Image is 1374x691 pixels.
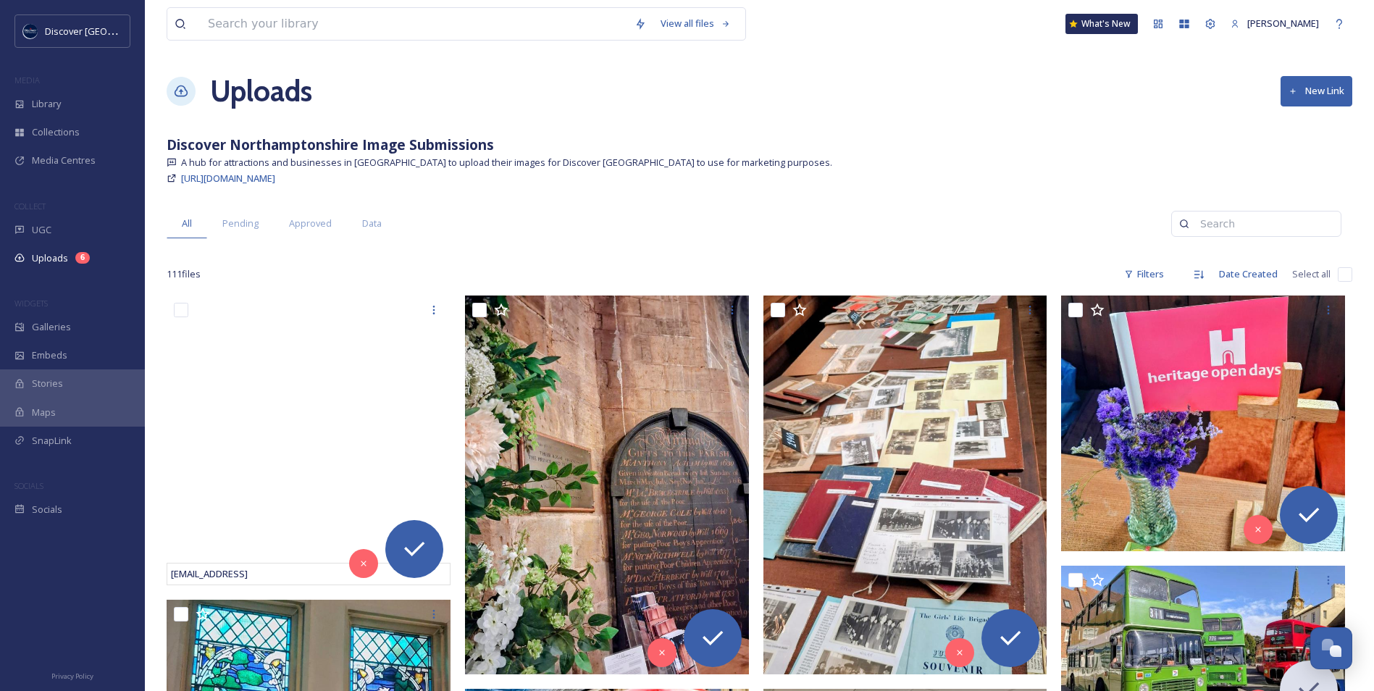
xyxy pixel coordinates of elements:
span: [EMAIL_ADDRESS] [171,567,248,580]
div: 6 [75,252,90,264]
img: ext_1759918593.15776_andiroberts62@gmail.com-HODs2025 Church of the Holy Sepulchre.jpg [465,296,749,674]
a: View all files [653,9,738,38]
span: Galleries [32,320,71,334]
span: Data [362,217,382,230]
span: Uploads [32,251,68,265]
a: Uploads [210,70,312,113]
span: Discover [GEOGRAPHIC_DATA] [45,24,177,38]
span: Media Centres [32,154,96,167]
span: Embeds [32,348,67,362]
span: Maps [32,406,56,419]
span: [URL][DOMAIN_NAME] [181,172,275,185]
a: What's New [1065,14,1138,34]
span: Collections [32,125,80,139]
span: SOCIALS [14,480,43,491]
span: [PERSON_NAME] [1247,17,1319,30]
span: Socials [32,503,62,516]
span: SnapLink [32,434,72,448]
img: ext_1759918592.531989_andiroberts62@gmail.com-HODs2025 Kingsley Park Methodist Church guides.jpg [763,296,1047,674]
span: Stories [32,377,63,390]
span: MEDIA [14,75,40,85]
span: All [182,217,192,230]
div: Date Created [1212,260,1285,288]
img: Untitled%20design%20%282%29.png [23,24,38,38]
button: Open Chat [1310,627,1352,669]
span: Approved [289,217,332,230]
span: 111 file s [167,267,201,281]
input: Search [1193,209,1333,238]
a: [PERSON_NAME] [1223,9,1326,38]
span: Library [32,97,61,111]
strong: Discover Northamptonshire Image Submissions [167,135,494,154]
a: [URL][DOMAIN_NAME] [181,169,275,187]
span: Select all [1292,267,1331,281]
button: New Link [1281,76,1352,106]
span: WIDGETS [14,298,48,309]
span: Privacy Policy [51,671,93,681]
input: Search your library [201,8,627,40]
div: Filters [1117,260,1171,288]
span: Pending [222,217,259,230]
span: COLLECT [14,201,46,212]
span: UGC [32,223,51,237]
a: Privacy Policy [51,666,93,684]
img: ext_1759918592.296729_andiroberts62@gmail.com-HODs2025.jpg [1061,296,1345,551]
span: A hub for attractions and businesses in [GEOGRAPHIC_DATA] to upload their images for Discover [GE... [181,156,832,169]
